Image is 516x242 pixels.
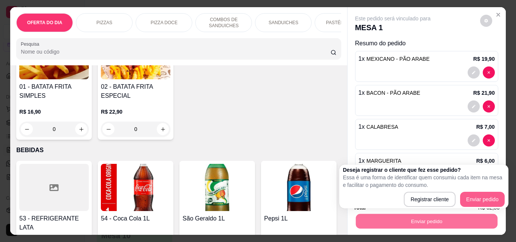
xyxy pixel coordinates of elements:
[355,15,431,22] p: Este pedido será vinculado para
[358,54,430,63] p: 1 x
[96,20,112,26] p: PIZZAS
[483,66,495,79] button: decrease-product-quantity
[326,20,360,26] p: PASTÉIS (14cm)
[343,166,505,174] h2: Deseja registrar o cliente que fez esse pedido?
[483,100,495,113] button: decrease-product-quantity
[202,17,246,29] p: COMBOS DE SANDUICHES
[101,214,170,223] h4: 54 - Coca Cola 1L
[354,205,366,211] strong: Total
[355,214,497,228] button: Enviar pedido
[473,55,495,63] p: R$ 19,90
[19,214,89,232] h4: 53 - REFRIGERANTE LATA
[355,22,431,33] p: MESA 1
[269,20,298,26] p: SANDUICHES
[492,9,504,21] button: Close
[101,82,170,100] h4: 02 - BATATA FRITA ESPECIAL
[366,124,398,130] span: CALABRESA
[182,214,252,223] h4: São Geraldo 1L
[264,214,334,223] h4: Pepsi 1L
[151,20,178,26] p: PIZZA DOCE
[355,39,498,48] p: Resumo do pedido
[264,164,334,211] img: product-image
[366,158,401,164] span: MARGUERITA
[468,66,480,79] button: decrease-product-quantity
[21,48,331,55] input: Pesquisa
[358,88,420,97] p: 1 x
[343,174,505,189] p: Essa é uma forma de identificar quem consumiu cada item na mesa e facilitar o pagamento do consumo.
[358,122,398,131] p: 1 x
[366,56,429,62] span: MEXICANO - PÃO ARABE
[404,192,456,207] button: Registrar cliente
[27,20,62,26] p: OFERTA DO DIA
[19,82,89,100] h4: 01 - BATATA FRITA SIMPLES
[483,134,495,146] button: decrease-product-quantity
[16,146,341,155] p: BEBIDAS
[366,90,420,96] span: BACON - PÃO ARABE
[21,41,42,47] label: Pesquisa
[460,192,505,207] button: Enviar pedido
[101,108,170,116] p: R$ 22,90
[476,123,495,131] p: R$ 7,00
[468,134,480,146] button: decrease-product-quantity
[101,164,170,211] img: product-image
[476,157,495,165] p: R$ 6,00
[468,100,480,113] button: decrease-product-quantity
[473,89,495,97] p: R$ 21,90
[182,164,252,211] img: product-image
[480,15,492,27] button: decrease-product-quantity
[358,156,402,165] p: 1 x
[19,108,89,116] p: R$ 16,90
